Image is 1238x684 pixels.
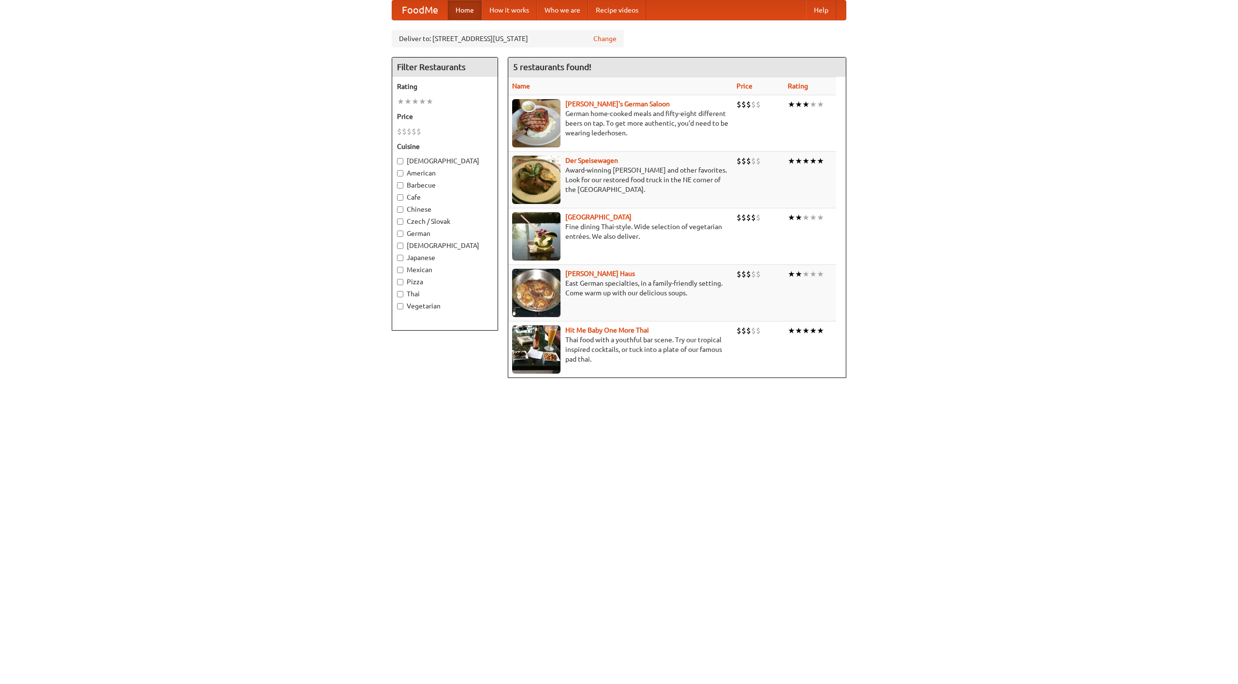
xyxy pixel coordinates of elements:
h4: Filter Restaurants [392,58,498,77]
label: Barbecue [397,180,493,190]
a: FoodMe [392,0,448,20]
p: Thai food with a youthful bar scene. Try our tropical inspired cocktails, or tuck into a plate of... [512,335,729,364]
a: Who we are [537,0,588,20]
a: Name [512,82,530,90]
li: $ [751,325,756,336]
li: $ [741,156,746,166]
li: ★ [397,96,404,107]
li: $ [751,99,756,110]
li: ★ [817,212,824,223]
h5: Cuisine [397,142,493,151]
input: Japanese [397,255,403,261]
li: $ [737,99,741,110]
p: Award-winning [PERSON_NAME] and other favorites. Look for our restored food truck in the NE corne... [512,165,729,194]
li: $ [741,269,746,279]
li: $ [741,212,746,223]
li: $ [737,156,741,166]
label: Japanese [397,253,493,262]
input: [DEMOGRAPHIC_DATA] [397,243,403,249]
p: East German specialties, in a family-friendly setting. Come warm up with our delicious soups. [512,278,729,298]
li: $ [756,156,761,166]
input: Cafe [397,194,403,201]
input: Thai [397,291,403,297]
li: ★ [795,99,802,110]
input: German [397,231,403,237]
input: Chinese [397,206,403,213]
li: $ [737,325,741,336]
a: [PERSON_NAME]'s German Saloon [565,100,670,108]
p: Fine dining Thai-style. Wide selection of vegetarian entrées. We also deliver. [512,222,729,241]
li: $ [741,325,746,336]
li: ★ [412,96,419,107]
li: $ [741,99,746,110]
a: Price [737,82,752,90]
img: esthers.jpg [512,99,560,147]
li: $ [756,99,761,110]
li: $ [756,325,761,336]
li: ★ [810,212,817,223]
li: ★ [404,96,412,107]
li: $ [737,269,741,279]
li: $ [746,156,751,166]
input: Czech / Slovak [397,218,403,225]
input: Pizza [397,279,403,285]
li: ★ [788,99,795,110]
li: $ [751,156,756,166]
label: Mexican [397,265,493,275]
a: Der Speisewagen [565,157,618,164]
li: $ [737,212,741,223]
li: ★ [802,99,810,110]
li: $ [407,126,412,137]
label: Vegetarian [397,301,493,311]
li: $ [412,126,416,137]
input: Barbecue [397,182,403,189]
li: ★ [810,269,817,279]
ng-pluralize: 5 restaurants found! [513,62,591,72]
label: American [397,168,493,178]
li: ★ [795,269,802,279]
li: $ [751,269,756,279]
li: $ [402,126,407,137]
li: ★ [817,325,824,336]
label: Thai [397,289,493,299]
li: ★ [810,325,817,336]
li: $ [746,212,751,223]
li: ★ [419,96,426,107]
img: babythai.jpg [512,325,560,374]
li: ★ [810,156,817,166]
li: ★ [795,156,802,166]
li: ★ [426,96,433,107]
li: ★ [802,156,810,166]
li: ★ [795,325,802,336]
li: ★ [788,325,795,336]
li: $ [746,325,751,336]
li: $ [756,212,761,223]
a: [GEOGRAPHIC_DATA] [565,213,632,221]
a: Hit Me Baby One More Thai [565,326,649,334]
li: $ [416,126,421,137]
label: Cafe [397,192,493,202]
li: ★ [788,212,795,223]
li: $ [397,126,402,137]
img: kohlhaus.jpg [512,269,560,317]
input: [DEMOGRAPHIC_DATA] [397,158,403,164]
input: Vegetarian [397,303,403,309]
div: Deliver to: [STREET_ADDRESS][US_STATE] [392,30,624,47]
li: ★ [788,269,795,279]
a: Recipe videos [588,0,646,20]
p: German home-cooked meals and fifty-eight different beers on tap. To get more authentic, you'd nee... [512,109,729,138]
li: ★ [802,269,810,279]
li: ★ [788,156,795,166]
label: [DEMOGRAPHIC_DATA] [397,156,493,166]
label: [DEMOGRAPHIC_DATA] [397,241,493,250]
a: Change [593,34,617,44]
label: Pizza [397,277,493,287]
a: Help [806,0,836,20]
b: [PERSON_NAME] Haus [565,270,635,277]
input: Mexican [397,267,403,273]
li: ★ [795,212,802,223]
